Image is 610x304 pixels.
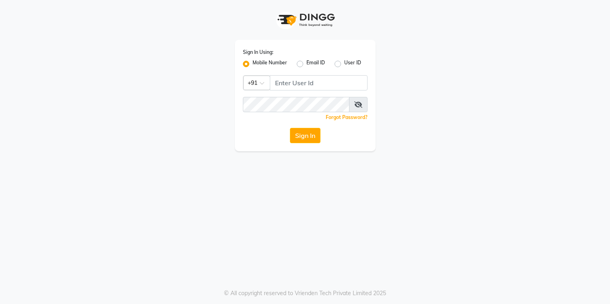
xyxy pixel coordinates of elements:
input: Username [270,75,368,90]
label: Mobile Number [253,59,287,69]
input: Username [243,97,349,112]
label: User ID [344,59,361,69]
button: Sign In [290,128,320,143]
a: Forgot Password? [326,114,368,120]
label: Email ID [306,59,325,69]
img: logo1.svg [273,8,337,32]
label: Sign In Using: [243,49,273,56]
